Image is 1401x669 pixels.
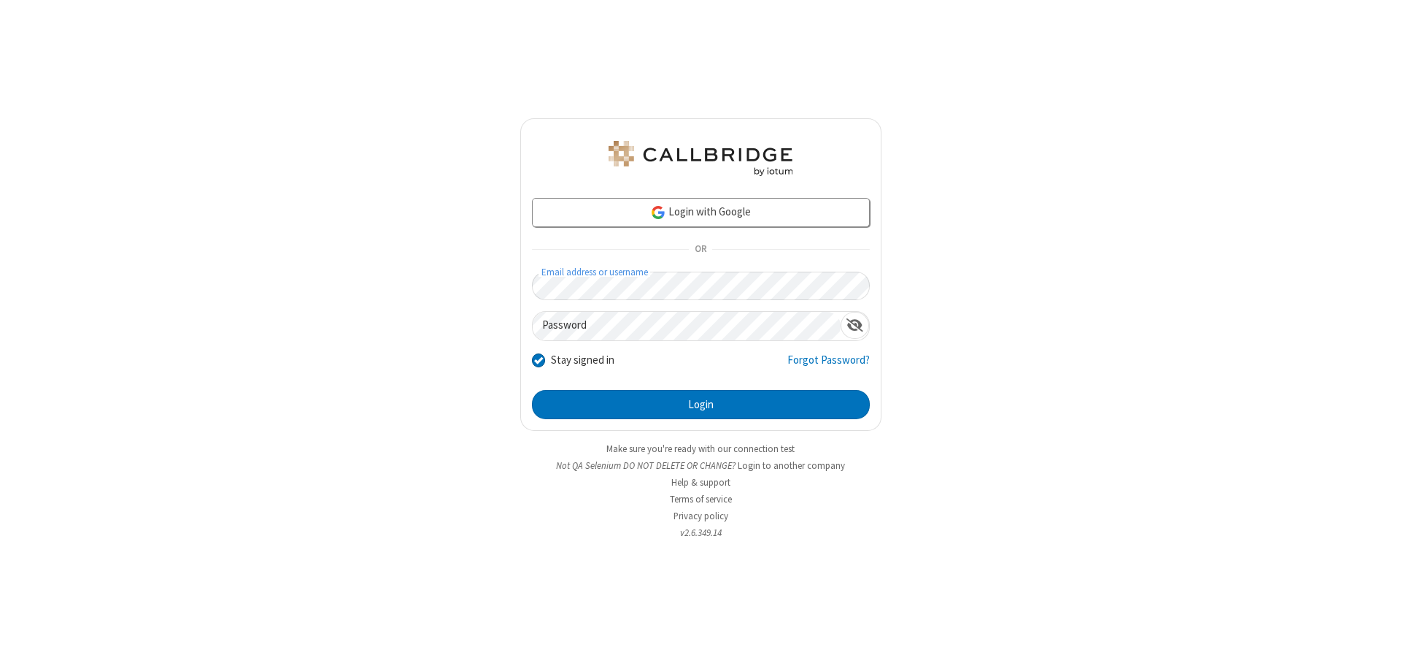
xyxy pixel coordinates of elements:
a: Forgot Password? [787,352,870,380]
img: google-icon.png [650,204,666,221]
iframe: Chat [1365,631,1390,659]
img: QA Selenium DO NOT DELETE OR CHANGE [606,141,795,176]
input: Email address or username [532,272,870,300]
a: Make sure you're ready with our connection test [606,443,795,455]
label: Stay signed in [551,352,614,369]
a: Terms of service [670,493,732,505]
li: Not QA Selenium DO NOT DELETE OR CHANGE? [520,459,881,473]
a: Login with Google [532,198,870,227]
button: Login [532,390,870,419]
div: Show password [841,312,869,339]
a: Help & support [671,476,730,489]
span: OR [689,240,712,260]
input: Password [533,312,841,340]
a: Privacy policy [674,510,728,522]
button: Login to another company [738,459,845,473]
li: v2.6.349.14 [520,526,881,540]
